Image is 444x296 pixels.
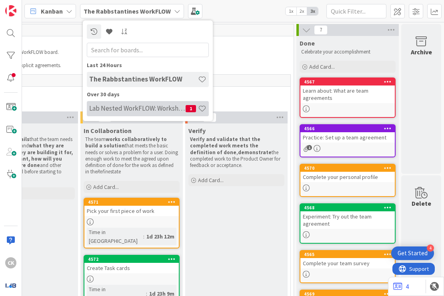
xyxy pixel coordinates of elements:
[5,257,16,268] div: CK
[307,7,318,15] span: 3x
[300,39,315,47] span: Done
[88,256,179,262] div: 4572
[301,49,394,55] p: Celebrate your accomplishment
[411,47,432,57] div: Archive
[84,199,179,216] div: 4571Pick your first piece of work
[300,204,395,229] div: 4568Experiment: Try out the team agreement
[391,246,434,260] div: Open Get Started checklist, remaining modules: 4
[84,256,179,273] div: 4572Create Task cards
[17,1,36,11] span: Support
[300,132,395,143] div: Practice: Set up a team agreement
[393,282,409,291] a: 4
[304,165,395,171] div: 4570
[238,149,272,156] strong: demonstrate
[41,6,63,16] span: Kanban
[412,199,431,208] div: Delete
[296,7,307,15] span: 2x
[87,61,209,70] div: Last 24 Hours
[326,4,386,18] input: Quick Filter...
[300,125,395,132] div: 4566
[300,204,395,211] div: 4568
[93,183,119,191] span: Add Card...
[190,136,262,156] strong: Verify and validate that the completed work meets the definition of done
[309,63,335,70] span: Add Card...
[427,244,434,252] div: 4
[88,199,179,205] div: 4571
[97,168,110,175] em: Refine
[300,165,395,172] div: 4570
[84,127,132,135] span: In Collaboration
[300,251,395,268] div: 4565Complete your team survey
[89,104,186,112] h4: Lab Nested WorkFLOW: Workshop
[304,252,395,257] div: 4565
[87,90,209,99] div: Over 30 days
[5,5,16,16] img: Visit kanbanzone.com
[87,43,209,57] input: Search for boards...
[300,165,395,182] div: 4570Complete your personal profile
[84,256,179,263] div: 4572
[300,78,395,85] div: 4567
[300,125,395,143] div: 4566Practice: Set up a team agreement
[304,205,395,211] div: 4568
[84,7,171,15] b: The Rabbstantines WorkFLOW
[85,136,168,149] strong: works collaboratively to build a solution
[300,258,395,268] div: Complete your team survey
[188,127,206,135] span: Verify
[84,206,179,216] div: Pick your first piece of work
[89,75,198,83] h4: The Rabbstantines WorkFLOW
[304,126,395,131] div: 4566
[84,199,179,206] div: 4571
[300,211,395,229] div: Experiment: Try out the team agreement
[300,85,395,103] div: Learn about: What are team agreements
[144,232,176,241] div: 1d 23h 12m
[307,145,312,150] span: 1
[300,78,395,103] div: 4567Learn about: What are team agreements
[286,7,296,15] span: 1x
[190,136,283,169] p: , the completed work to the Product Owner for feedback or acceptance.
[304,79,395,85] div: 4567
[84,263,179,273] div: Create Task cards
[5,280,16,291] img: avatar
[186,105,196,112] span: 1
[314,25,328,35] span: 7
[398,249,428,257] div: Get Started
[143,232,144,241] span: :
[300,251,395,258] div: 4565
[85,136,178,175] p: The team that meets the basic needs or solves a problem for a user. Doing enough work to meet the...
[87,228,143,245] div: Time in [GEOGRAPHIC_DATA]
[300,172,395,182] div: Complete your personal profile
[198,177,224,184] span: Add Card...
